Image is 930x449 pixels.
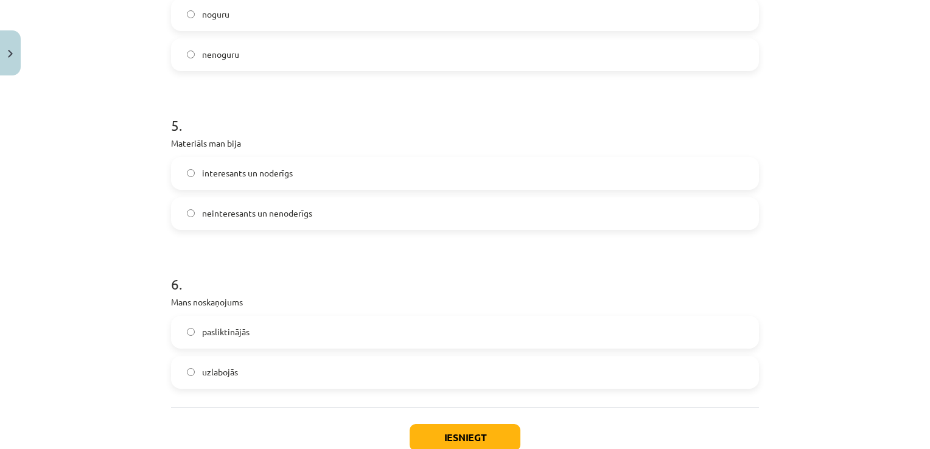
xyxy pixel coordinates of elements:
[202,167,293,179] span: interesants un noderīgs
[202,325,250,338] span: pasliktinājās
[202,8,229,21] span: noguru
[8,50,13,58] img: icon-close-lesson-0947bae3869378f0d4975bcd49f059093ad1ed9edebbc8119c70593378902aed.svg
[171,254,759,292] h1: 6 .
[187,10,195,18] input: noguru
[187,328,195,336] input: pasliktinājās
[202,48,239,61] span: nenoguru
[187,209,195,217] input: neinteresants un nenoderīgs
[187,368,195,376] input: uzlabojās
[171,137,759,150] p: Materiāls man bija
[187,50,195,58] input: nenoguru
[202,207,312,220] span: neinteresants un nenoderīgs
[171,296,759,308] p: Mans noskaņojums
[171,96,759,133] h1: 5 .
[187,169,195,177] input: interesants un noderīgs
[202,366,238,378] span: uzlabojās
